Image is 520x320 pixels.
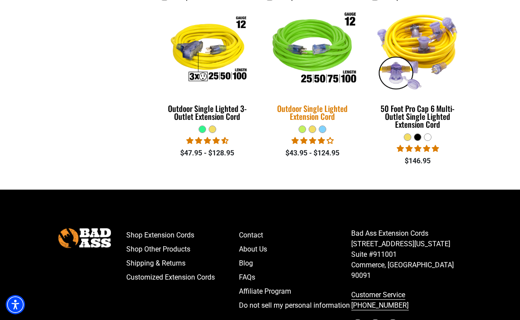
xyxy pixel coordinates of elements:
[372,156,464,166] div: $146.95
[372,104,464,128] div: 50 Foot Pro Cap 6 Multi-Outlet Single Lighted Extension Cord
[126,242,239,256] a: Shop Other Products
[160,7,255,92] img: Outdoor Single Lighted 3-Outlet Extension Cord
[370,7,465,92] img: yellow
[161,6,253,126] a: Outdoor Single Lighted 3-Outlet Extension Cord Outdoor Single Lighted 3-Outlet Extension Cord
[239,242,352,256] a: About Us
[267,104,359,120] div: Outdoor Single Lighted Extension Cord
[397,144,439,153] span: 4.80 stars
[292,137,334,145] span: 4.00 stars
[239,284,352,298] a: Affiliate Program
[126,228,239,242] a: Shop Extension Cords
[267,6,359,126] a: Outdoor Single Lighted Extension Cord Outdoor Single Lighted Extension Cord
[239,256,352,270] a: Blog
[267,148,359,158] div: $43.95 - $124.95
[126,270,239,284] a: Customized Extension Cords
[161,148,253,158] div: $47.95 - $128.95
[351,288,464,313] a: call 833-674-1699
[6,295,25,314] div: Accessibility Menu
[126,256,239,270] a: Shipping & Returns
[372,6,464,133] a: yellow 50 Foot Pro Cap 6 Multi-Outlet Single Lighted Extension Cord
[58,228,111,248] img: Bad Ass Extension Cords
[351,228,464,281] p: Bad Ass Extension Cords [STREET_ADDRESS][US_STATE] Suite #911001 Commerce, [GEOGRAPHIC_DATA] 90091
[239,270,352,284] a: FAQs
[161,104,253,120] div: Outdoor Single Lighted 3-Outlet Extension Cord
[239,298,352,313] a: Do not sell my personal information
[239,228,352,242] a: Contact
[260,3,365,97] img: Outdoor Single Lighted Extension Cord
[186,137,228,145] span: 4.64 stars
